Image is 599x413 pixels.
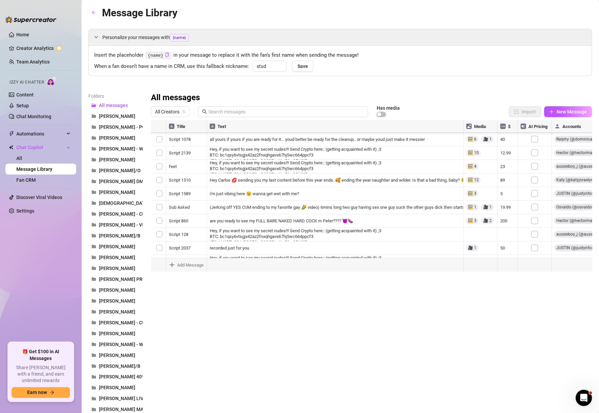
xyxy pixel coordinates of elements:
article: Has media [377,106,400,110]
article: Folders [88,92,143,100]
span: [PERSON_NAME]/O [99,168,141,173]
span: folder [91,375,96,379]
span: search [202,109,207,114]
span: [PERSON_NAME] [99,353,135,358]
span: When a fan doesn’t have a name in CRM, use this fallback nickname: [94,62,249,71]
span: {name} [170,34,189,41]
button: [PERSON_NAME] - VIP WELCOME [88,219,143,230]
button: [PERSON_NAME] [88,132,143,143]
span: [PERSON_NAME] - WELCOME MESSAGE [99,342,184,347]
span: thunderbolt [9,131,14,137]
span: folder [91,342,96,347]
span: 🎁 Get $100 in AI Messages [12,348,70,362]
span: folder [91,320,96,325]
button: [PERSON_NAME] PROMPT VIP [88,274,143,285]
span: folder [91,168,96,173]
span: [PERSON_NAME] PROMPT VIP [99,276,165,282]
button: Import [509,106,542,117]
span: folder [91,309,96,314]
iframe: Intercom live chat [576,390,592,406]
button: [PERSON_NAME]/O [88,165,143,176]
span: [PERSON_NAME] [99,298,135,304]
h3: All messages [151,92,200,103]
span: Insert the placeholder in your message to replace it with the fan’s first name when sending the m... [94,51,586,59]
a: Team Analytics [16,59,50,65]
a: Discover Viral Videos [16,195,62,200]
button: All messages [88,100,143,111]
span: Izzy AI Chatter [10,79,44,86]
span: folder [91,157,96,162]
button: [PERSON_NAME] - POLICE [88,122,143,132]
span: [PERSON_NAME] [99,309,135,315]
span: [PERSON_NAME] - WELCOME [99,146,162,151]
button: [PERSON_NAME] [88,382,143,393]
input: Search messages [208,108,364,115]
span: expanded [94,35,98,39]
span: [DEMOGRAPHIC_DATA] - SEXTING SCRIPT [99,200,190,206]
a: Home [16,32,29,37]
button: [PERSON_NAME] - WELCOME [88,143,143,154]
button: New Message [544,106,592,117]
span: [PERSON_NAME] - VIP WELCOME [99,222,170,228]
span: [PERSON_NAME] [99,113,135,119]
button: [PERSON_NAME] [88,328,143,339]
button: [PERSON_NAME] [88,295,143,306]
span: folder [91,125,96,129]
span: folder [91,255,96,260]
span: folder [91,136,96,140]
button: [PERSON_NAME] [88,285,143,295]
img: Chat Copilot [9,145,13,150]
span: team [182,110,186,114]
button: [PERSON_NAME] - WELCOME MESSAGE [88,339,143,350]
span: Share [PERSON_NAME] with a friend, and earn unlimited rewards [12,364,70,384]
span: Earn now [27,390,47,395]
button: [PERSON_NAME] [88,306,143,317]
span: [PERSON_NAME] MASS DM [99,407,157,412]
span: Automations [16,128,65,139]
span: [PERSON_NAME] [99,287,135,293]
span: arrow-left [91,10,96,15]
button: [PERSON_NAME] LIVE [88,393,143,404]
span: folder [91,407,96,412]
span: All Creators [155,107,186,117]
img: AI Chatter [47,76,57,86]
button: [PERSON_NAME]/B [88,361,143,372]
button: [DEMOGRAPHIC_DATA] - SEXTING SCRIPT [88,198,143,209]
button: [PERSON_NAME] [88,111,143,122]
a: Creator Analytics exclamation-circle [16,43,71,54]
a: Settings [16,208,34,214]
button: Save [292,61,313,72]
span: [PERSON_NAME] [99,255,135,260]
span: [PERSON_NAME] [99,244,135,249]
span: copy [165,53,169,57]
span: [PERSON_NAME] DM [99,179,143,184]
span: arrow-right [50,390,54,395]
span: [PERSON_NAME] [99,331,135,336]
span: [PERSON_NAME] LIVE [99,396,146,401]
button: [PERSON_NAME] [88,154,143,165]
button: [PERSON_NAME] [88,350,143,361]
button: [PERSON_NAME] [88,263,143,274]
span: folder [91,114,96,119]
button: Earn nowarrow-right [12,387,70,398]
button: [PERSON_NAME] [88,241,143,252]
code: {name} [146,52,171,59]
span: [PERSON_NAME] [99,135,135,141]
button: [PERSON_NAME] - CUM [88,209,143,219]
span: folder [91,353,96,358]
span: folder [91,244,96,249]
span: folder [91,179,96,184]
button: [PERSON_NAME] 40% OFF [88,372,143,382]
span: [PERSON_NAME] [99,190,135,195]
button: [PERSON_NAME]/B [88,230,143,241]
article: Message Library [102,5,177,21]
span: [PERSON_NAME] - CUM [99,320,149,325]
span: [PERSON_NAME] [99,157,135,162]
span: [PERSON_NAME] - POLICE [99,124,155,130]
span: [PERSON_NAME]/B [99,363,140,369]
span: All messages [99,103,128,108]
span: [PERSON_NAME] 40% OFF [99,374,155,380]
span: [PERSON_NAME] [99,266,135,271]
button: [PERSON_NAME] [88,187,143,198]
span: folder [91,212,96,216]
